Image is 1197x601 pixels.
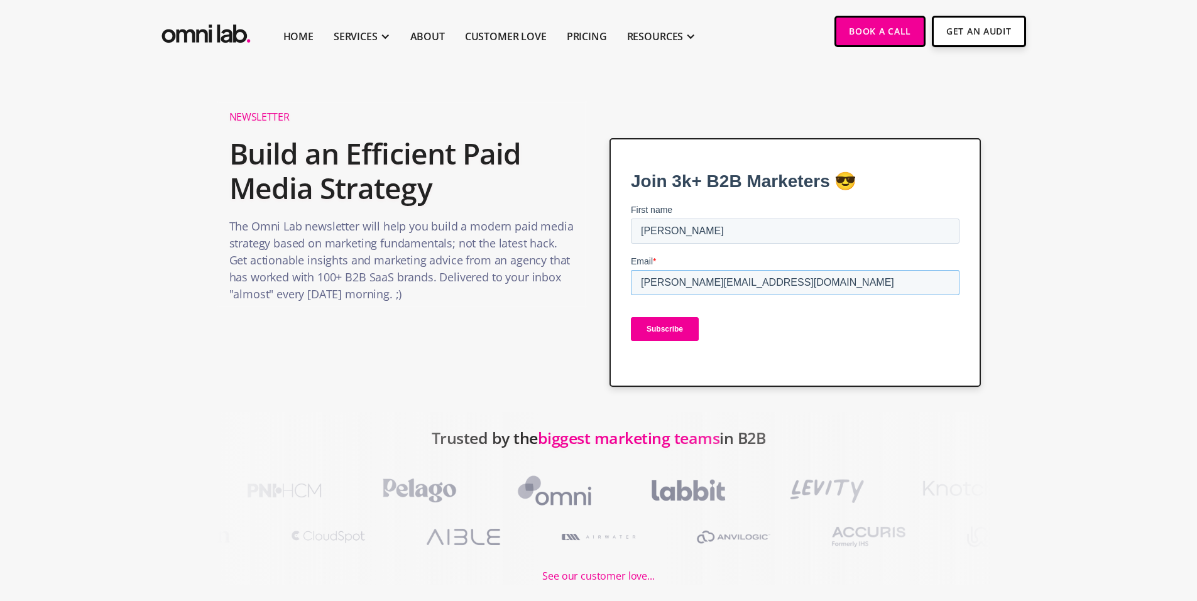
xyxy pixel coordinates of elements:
a: Customer Love [465,29,547,44]
h2: Build an Efficient Paid Media Strategy [229,130,576,212]
a: About [410,29,445,44]
div: SERVICES [334,29,378,44]
a: See our customer love... [542,555,654,585]
iframe: To enrich screen reader interactions, please activate Accessibility in Grammarly extension settings [631,171,959,354]
img: Omni Lab: B2B SaaS Demand Generation Agency [159,16,253,46]
div: RESOURCES [627,29,684,44]
p: The Omni Lab newsletter will help you build a modern paid media strategy based on marketing funda... [229,218,576,309]
img: A1RWATER [544,519,654,555]
a: home [159,16,253,46]
span: biggest marketing teams [538,427,720,448]
img: Omni HR [499,472,609,509]
h1: Newsletter [229,111,576,124]
a: Home [283,29,314,44]
div: See our customer love... [542,568,654,585]
iframe: Chat Widget [971,455,1197,601]
a: Pricing [567,29,607,44]
h2: Trusted by the in B2B [432,422,766,472]
a: Get An Audit [932,16,1025,47]
img: Labbit [634,472,744,509]
a: Book a Call [834,16,926,47]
